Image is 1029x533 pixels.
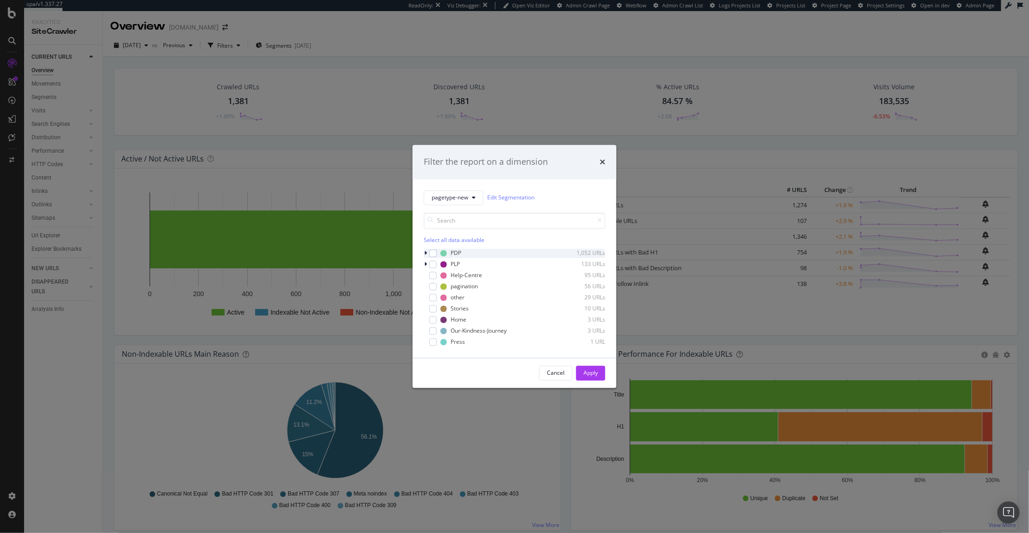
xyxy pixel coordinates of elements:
[451,316,466,324] div: Home
[451,294,464,302] div: other
[451,272,482,279] div: Help-Centre
[424,212,605,229] input: Search
[424,156,548,168] div: Filter the report on a dimension
[560,283,605,291] div: 56 URLs
[413,145,616,388] div: modal
[560,305,605,313] div: 10 URLs
[451,305,469,313] div: Stories
[998,502,1020,524] div: Open Intercom Messenger
[424,236,605,244] div: Select all data available
[487,193,534,203] a: Edit Segmentation
[560,327,605,335] div: 3 URLs
[424,190,483,205] button: pagetype-new
[451,338,465,346] div: Press
[560,294,605,302] div: 29 URLs
[560,272,605,279] div: 95 URLs
[600,156,605,168] div: times
[451,283,478,291] div: pagination
[584,369,598,377] div: Apply
[560,260,605,268] div: 133 URLs
[560,316,605,324] div: 3 URLs
[451,327,507,335] div: Our-Kindness-Journey
[576,366,605,380] button: Apply
[539,366,572,380] button: Cancel
[451,249,461,257] div: PDP
[560,338,605,346] div: 1 URL
[560,249,605,257] div: 1,052 URLs
[451,260,460,268] div: PLP
[547,369,565,377] div: Cancel
[432,194,468,202] span: pagetype-new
